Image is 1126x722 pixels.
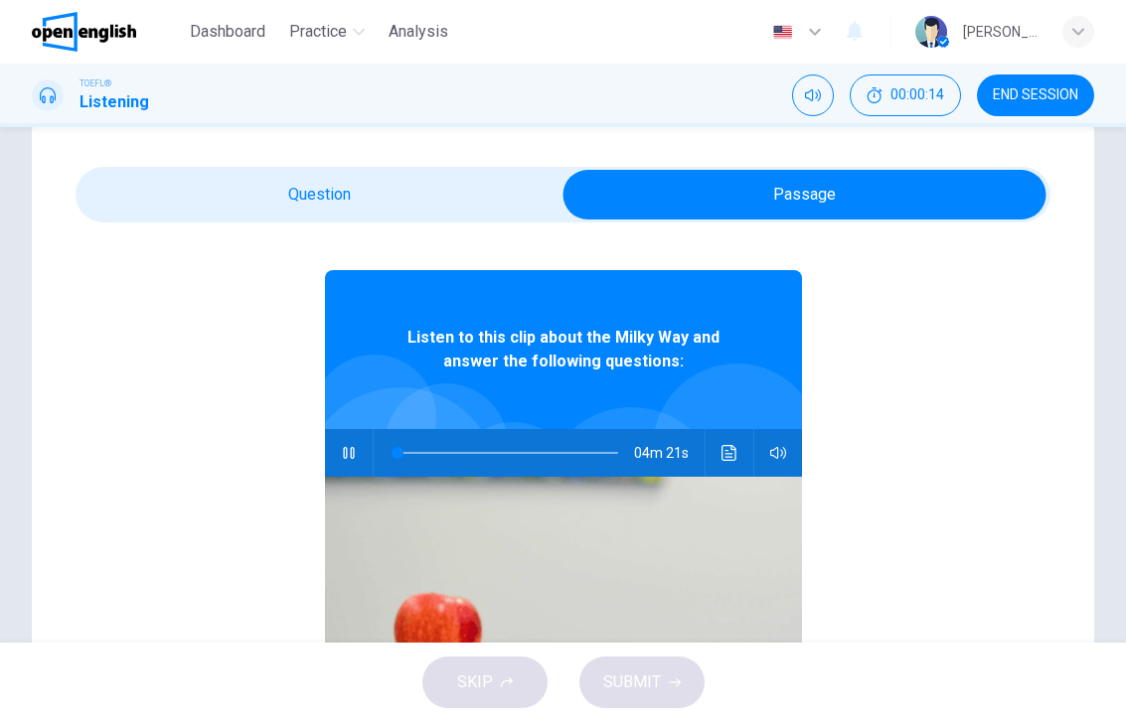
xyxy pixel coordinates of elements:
[634,429,705,477] span: 04m 21s
[792,74,834,116] div: Mute
[714,429,745,477] button: Click to see the audio transcription
[890,87,944,103] span: 00:00:14
[281,14,373,50] button: Practice
[80,76,111,90] span: TOEFL®
[850,74,961,116] div: Hide
[80,90,149,114] h1: Listening
[977,74,1094,116] button: END SESSION
[182,14,273,50] button: Dashboard
[32,12,182,52] a: OpenEnglish logo
[993,87,1078,103] span: END SESSION
[915,16,947,48] img: Profile picture
[381,14,456,50] button: Analysis
[190,20,265,44] span: Dashboard
[963,20,1039,44] div: [PERSON_NAME]
[770,25,795,40] img: en
[390,326,737,373] span: Listen to this clip about the Milky Way and answer the following questions:
[289,20,347,44] span: Practice
[850,74,961,116] button: 00:00:14
[389,20,448,44] span: Analysis
[32,12,136,52] img: OpenEnglish logo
